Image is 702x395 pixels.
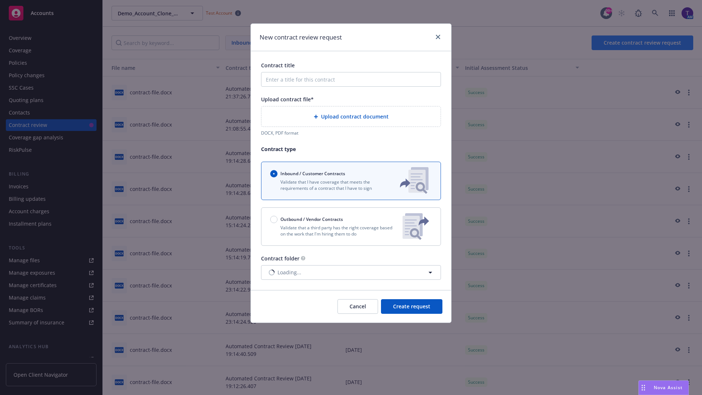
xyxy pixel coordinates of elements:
[280,216,343,222] span: Outbound / Vendor Contracts
[261,96,314,103] span: Upload contract file*
[261,255,299,262] span: Contract folder
[270,225,397,237] p: Validate that a third party has the right coverage based on the work that I'm hiring them to do
[261,207,441,246] button: Outbound / Vendor ContractsValidate that a third party has the right coverage based on the work t...
[337,299,378,314] button: Cancel
[261,106,441,127] div: Upload contract document
[261,72,441,87] input: Enter a title for this contract
[654,384,683,391] span: Nova Assist
[639,381,648,395] div: Drag to move
[261,162,441,200] button: Inbound / Customer ContractsValidate that I have coverage that meets the requirements of a contra...
[270,179,388,191] p: Validate that I have coverage that meets the requirements of a contract that I have to sign
[260,33,342,42] h1: New contract review request
[321,113,389,120] span: Upload contract document
[278,268,301,276] span: Loading...
[261,130,441,136] div: DOCX, PDF format
[261,145,441,153] p: Contract type
[638,380,689,395] button: Nova Assist
[393,303,430,310] span: Create request
[350,303,366,310] span: Cancel
[270,216,278,223] input: Outbound / Vendor Contracts
[381,299,442,314] button: Create request
[261,265,441,280] button: Loading...
[280,170,345,177] span: Inbound / Customer Contracts
[434,33,442,41] a: close
[261,62,295,69] span: Contract title
[270,170,278,177] input: Inbound / Customer Contracts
